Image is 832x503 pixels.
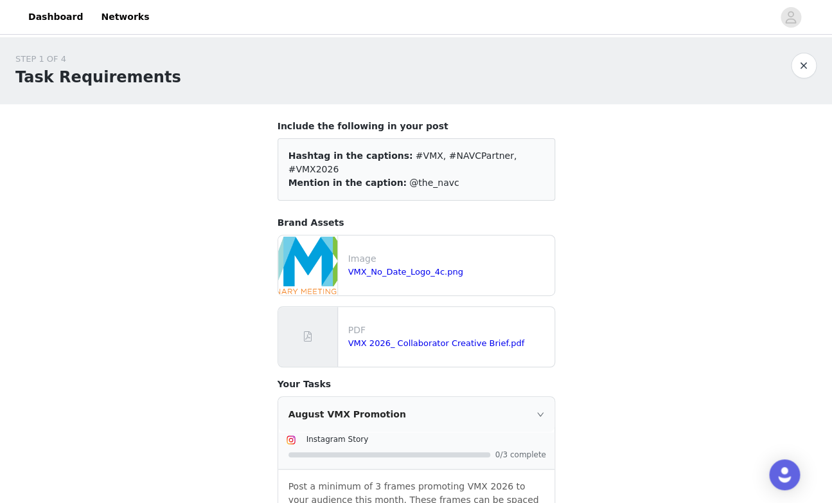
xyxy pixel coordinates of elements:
[769,459,800,490] div: Open Intercom Messenger
[409,178,459,188] span: @the_navc
[348,267,463,277] a: VMX_No_Date_Logo_4c.png
[15,53,181,66] div: STEP 1 OF 4
[784,7,797,28] div: avatar
[278,378,555,391] h4: Your Tasks
[15,66,181,89] h1: Task Requirements
[93,3,157,32] a: Networks
[536,410,544,418] i: icon: right
[288,178,407,188] span: Mention in the caption:
[286,435,296,445] img: Instagram Icon
[348,252,549,266] p: Image
[278,120,555,133] h4: Include the following in your post
[348,324,549,337] p: PDF
[288,151,413,161] span: Hashtag in the captions:
[288,151,517,174] span: #VMX, #NAVCPartner, #VMX2026
[278,397,554,432] div: icon: rightAugust VMX Promotion
[278,216,555,230] h4: Brand Assets
[278,235,337,295] img: file
[21,3,91,32] a: Dashboard
[306,435,369,444] span: Instagram Story
[348,338,524,348] a: VMX 2026_ Collaborator Creative Brief.pdf
[495,451,547,459] span: 0/3 complete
